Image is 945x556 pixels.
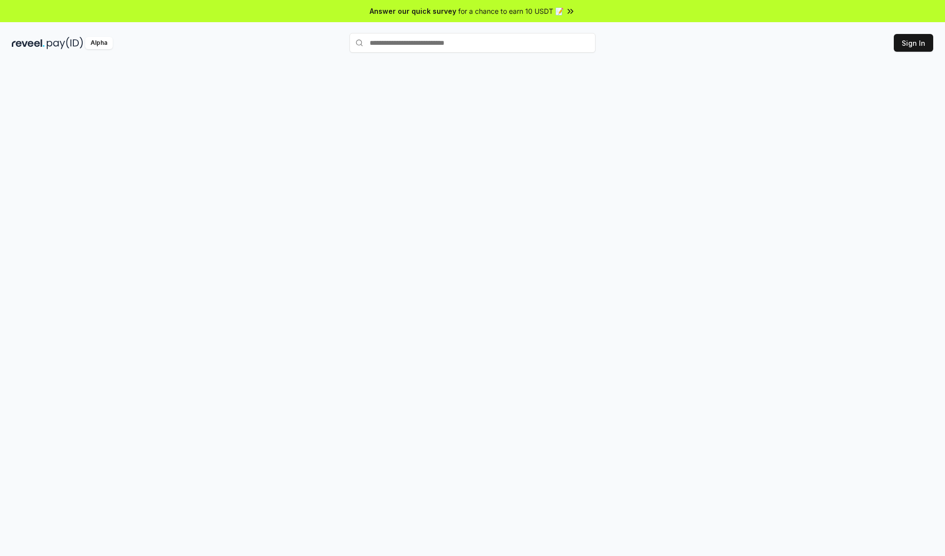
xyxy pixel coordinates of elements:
button: Sign In [894,34,933,52]
div: Alpha [85,37,113,49]
img: pay_id [47,37,83,49]
span: for a chance to earn 10 USDT 📝 [458,6,564,16]
img: reveel_dark [12,37,45,49]
span: Answer our quick survey [370,6,456,16]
